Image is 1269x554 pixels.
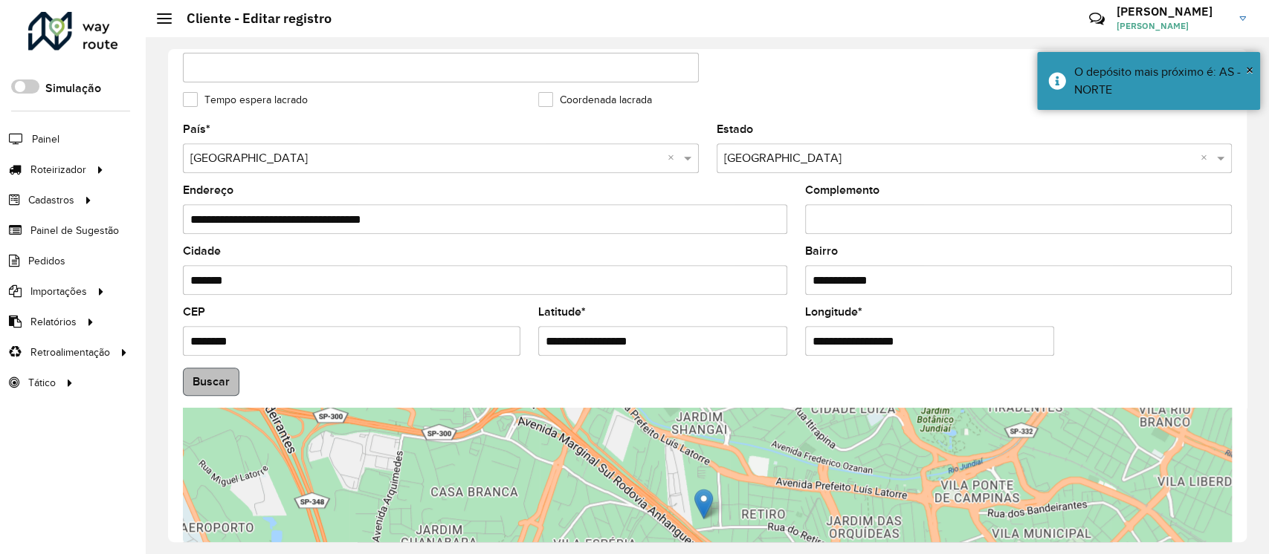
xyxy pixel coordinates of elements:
[805,181,879,199] label: Complemento
[183,242,221,260] label: Cidade
[1074,63,1249,99] div: O depósito mais próximo é: AS - NORTE
[1117,4,1228,19] h3: [PERSON_NAME]
[30,314,77,330] span: Relatórios
[30,162,86,177] span: Roteirizador
[28,192,74,208] span: Cadastros
[28,375,56,391] span: Tático
[538,303,586,321] label: Latitude
[668,149,680,167] span: Clear all
[717,120,753,138] label: Estado
[1246,62,1253,78] span: ×
[30,223,119,238] span: Painel de Sugestão
[538,92,652,108] label: Coordenada lacrada
[28,253,65,269] span: Pedidos
[45,79,101,97] label: Simulação
[694,489,713,519] img: Marker
[172,10,332,27] h2: Cliente - Editar registro
[1246,59,1253,81] button: Close
[183,303,205,321] label: CEP
[183,92,308,108] label: Tempo espera lacrado
[805,303,862,321] label: Longitude
[183,181,233,199] label: Endereço
[183,368,239,396] button: Buscar
[30,284,87,299] span: Importações
[1201,149,1213,167] span: Clear all
[805,242,838,260] label: Bairro
[30,345,110,360] span: Retroalimentação
[1081,3,1113,35] a: Contato Rápido
[32,131,59,147] span: Painel
[183,120,210,138] label: País
[1117,19,1228,33] span: [PERSON_NAME]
